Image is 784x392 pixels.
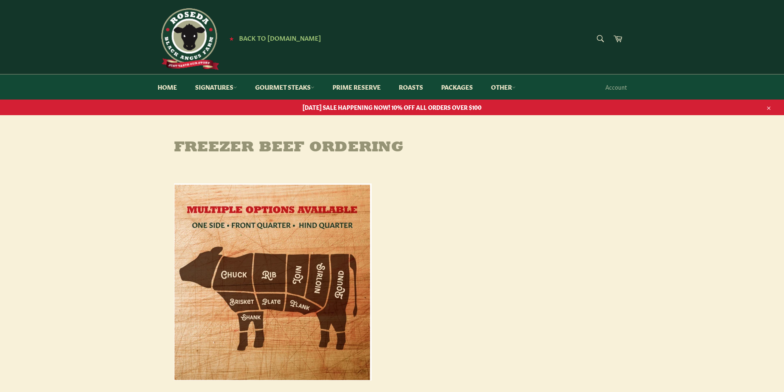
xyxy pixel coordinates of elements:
[239,33,321,42] span: Back to [DOMAIN_NAME]
[149,74,185,100] a: Home
[483,74,524,100] a: Other
[391,74,431,100] a: Roasts
[247,74,323,100] a: Gourmet Steaks
[324,74,389,100] a: Prime Reserve
[229,35,234,42] span: ★
[225,35,321,42] a: ★ Back to [DOMAIN_NAME]
[433,74,481,100] a: Packages
[601,75,631,99] a: Account
[158,8,219,70] img: Roseda Beef
[187,74,245,100] a: Signatures
[158,140,627,156] h1: Freezer Beef Ordering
